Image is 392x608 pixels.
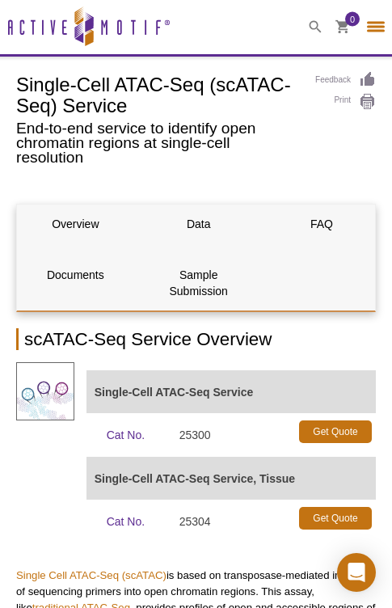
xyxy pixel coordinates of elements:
[315,71,376,89] a: Feedback
[16,569,166,581] a: Single Cell ATAC-Seq (scATAC)
[350,12,355,27] span: 0
[16,328,376,350] h2: scATAC-Seq Service Overview
[140,255,257,310] a: Sample Submission
[86,458,376,500] td: Single-Cell ATAC-Seq Service, Tissue
[299,507,372,530] a: Get Quote
[17,255,134,294] a: Documents
[16,362,74,420] img: Single Cell ATAC-Seq (scATAC) Service
[86,508,295,535] td: 25304
[299,420,372,443] a: Get Quote
[263,205,381,243] a: FAQ
[86,371,376,413] td: Single-Cell ATAC-Seq Service
[140,205,257,243] a: Data
[16,121,299,165] h2: End-to-end service to identify open chromatin regions at single-cell resolution
[16,71,299,117] h1: Single-Cell ATAC-Seq (scATAC-Seq) Service
[17,205,134,243] a: Overview
[86,421,295,449] td: 25300
[335,20,350,37] a: 0
[315,93,376,111] a: Print
[337,553,376,592] div: Open Intercom Messenger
